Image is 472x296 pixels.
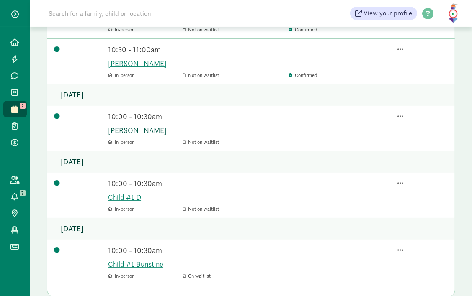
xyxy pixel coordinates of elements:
[183,272,391,280] div: On waitlist
[289,26,392,33] div: Confirmed
[108,245,392,256] div: 10:00 - 10:30am
[108,44,392,55] div: 10:30 - 11:00am
[108,178,392,189] div: 10:00 - 10:30am
[430,256,472,296] iframe: Chat Widget
[364,8,412,18] span: View your profile
[108,125,448,136] a: [PERSON_NAME]
[108,191,448,203] a: Child #1 D
[47,84,455,106] p: [DATE]
[20,103,26,109] span: 2
[47,151,455,173] p: [DATE]
[350,7,417,20] a: View your profile
[183,205,391,213] div: Not on waitlist
[3,101,27,117] a: 2
[108,26,180,33] div: In-person
[44,5,279,22] input: Search for a family, child or location
[47,218,455,240] p: [DATE]
[108,272,180,280] div: In-person
[20,190,26,196] span: 7
[183,138,391,146] div: Not on waitlist
[108,205,180,213] div: In-person
[108,138,180,146] div: In-person
[3,188,27,205] a: 7
[289,71,392,79] div: Confirmed
[108,111,392,122] div: 10:00 - 10:30am
[108,58,448,69] a: [PERSON_NAME]
[108,71,180,79] div: In-person
[183,71,391,79] div: Not on waitlist
[108,258,448,270] a: Child #1 Bunstine
[183,26,391,33] div: Not on waitlist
